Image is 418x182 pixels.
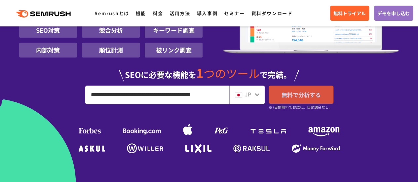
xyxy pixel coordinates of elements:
a: 無料トライアル [330,6,369,21]
span: で完結。 [260,69,291,80]
li: 内部対策 [19,43,77,57]
a: Semrushとは [95,10,129,17]
span: 1 [196,64,204,82]
span: デモを申し込む [377,10,410,17]
li: 順位計測 [82,43,140,57]
a: 資料ダウンロード [251,10,292,17]
span: つのツール [204,65,260,81]
input: URL、キーワードを入力してください [86,86,229,104]
span: 無料で分析する [282,91,321,99]
a: デモを申し込む [374,6,413,21]
li: 被リンク調査 [145,43,203,57]
div: SEOに必要な機能を [19,60,399,82]
li: キーワード調査 [145,23,203,38]
a: 活用方法 [170,10,190,17]
span: 無料トライアル [333,10,366,17]
a: セミナー [224,10,245,17]
a: 無料で分析する [269,86,333,104]
li: SEO対策 [19,23,77,38]
li: 競合分析 [82,23,140,38]
a: 機能 [136,10,146,17]
a: 導入事例 [197,10,217,17]
span: JP [245,90,251,98]
small: ※7日間無料でお試し。自動課金なし。 [269,104,332,110]
a: 料金 [153,10,163,17]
